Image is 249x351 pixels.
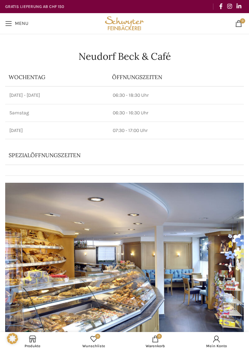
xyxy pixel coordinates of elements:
[112,73,240,81] p: ÖFFNUNGSZEITEN
[2,334,63,349] a: Produkte
[103,13,146,34] img: Bäckerei Schwyter
[103,20,146,26] a: Site logo
[113,127,240,134] p: 07:30 - 17:00 Uhr
[113,110,240,116] p: 06:30 - 16:30 Uhr
[15,21,28,26] span: Menu
[157,334,162,339] span: 0
[225,1,234,12] a: Instagram social link
[232,17,246,30] a: 0
[63,334,125,349] div: Meine Wunschliste
[9,127,104,134] p: [DATE]
[9,92,104,99] p: [DATE] - [DATE]
[190,344,244,348] span: Mein Konto
[113,92,240,99] p: 06:30 - 18:30 Uhr
[9,73,105,81] p: Wochentag
[128,344,183,348] span: Warenkorb
[67,344,121,348] span: Wunschliste
[217,1,225,12] a: Facebook social link
[9,151,218,159] p: Spezialöffnungszeiten
[95,334,100,339] span: 0
[5,4,64,9] strong: GRATIS LIEFERUNG AB CHF 150
[5,51,244,61] h1: Neudorf Beck & Café
[63,334,125,349] a: 0 Wunschliste
[2,17,32,30] a: Open mobile menu
[186,334,248,349] a: Mein Konto
[9,110,104,116] p: Samstag
[124,334,186,349] a: 0 Warenkorb
[234,1,244,12] a: Linkedin social link
[124,334,186,349] div: My cart
[240,18,245,23] span: 0
[5,344,60,348] span: Produkte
